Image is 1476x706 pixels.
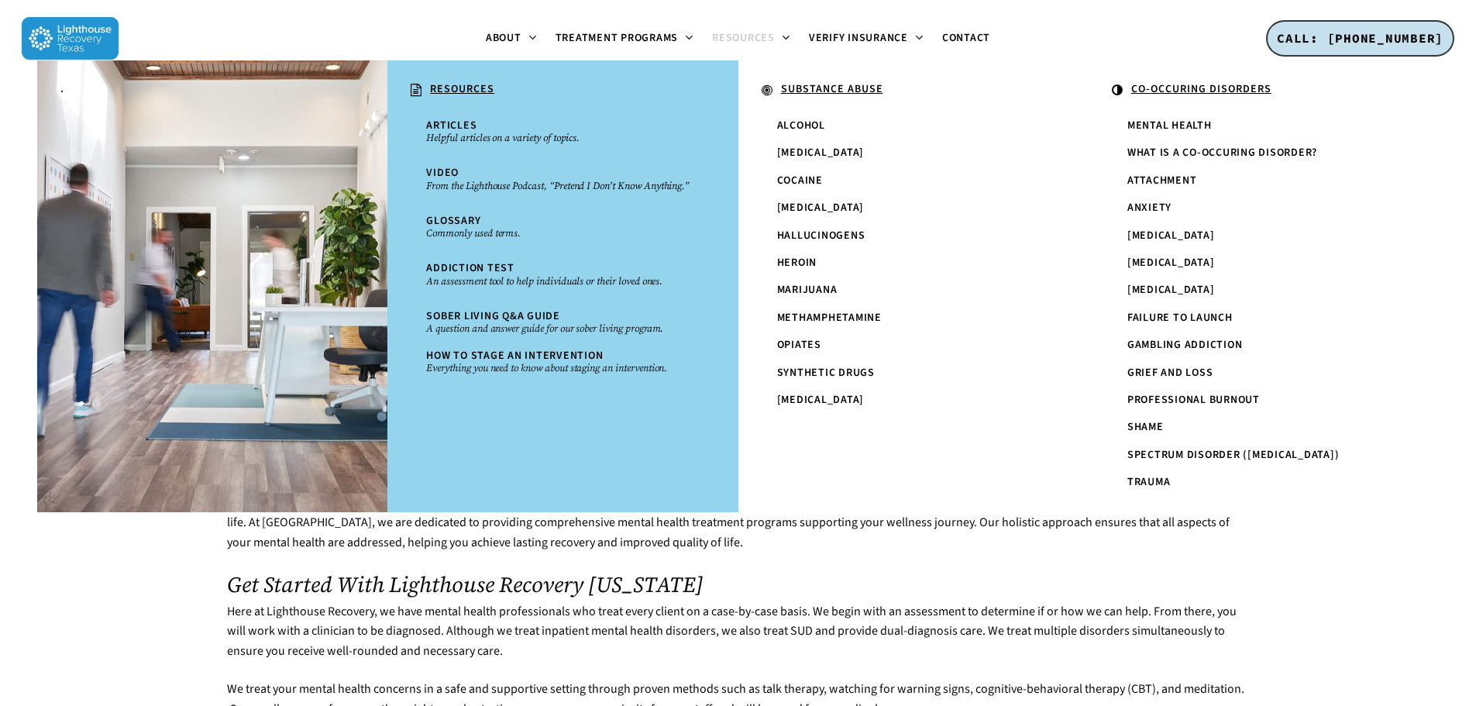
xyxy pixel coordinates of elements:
[800,33,933,45] a: Verify Insurance
[769,167,1058,195] a: Cocaine
[1127,255,1215,270] span: [MEDICAL_DATA]
[426,308,560,324] span: Sober Living Q&A Guide
[769,305,1058,332] a: Methamphetamine
[777,118,825,133] span: Alcohol
[1131,81,1271,97] u: CO-OCCURING DISORDERS
[1127,419,1164,435] span: Shame
[418,343,707,382] a: How To Stage An InterventionEverything you need to know about staging an intervention.
[403,76,722,105] a: RESOURCES
[769,250,1058,277] a: Heroin
[777,228,865,243] span: Hallucinogens
[426,260,514,276] span: Addiction Test
[1120,277,1408,304] a: [MEDICAL_DATA]
[1127,365,1213,381] span: Grief and Loss
[769,387,1058,414] a: [MEDICAL_DATA]
[426,165,459,181] span: Video
[556,30,679,46] span: Treatment Programs
[769,222,1058,250] a: Hallucinogens
[777,365,875,381] span: Synthetic Drugs
[1127,118,1212,133] span: Mental Health
[426,213,480,229] span: Glossary
[426,322,699,335] small: A question and answer guide for our sober living program.
[1127,474,1171,490] span: Trauma
[1127,282,1215,298] span: [MEDICAL_DATA]
[1120,112,1408,139] a: Mental Health
[477,33,546,45] a: About
[777,392,865,408] span: [MEDICAL_DATA]
[1266,20,1454,57] a: CALL: [PHONE_NUMBER]
[1127,145,1317,160] span: What is a Co-Occuring Disorder?
[809,30,908,46] span: Verify Insurance
[754,76,1073,105] a: SUBSTANCE ABUSE
[418,255,707,294] a: Addiction TestAn assessment tool to help individuals or their loved ones.
[1120,469,1408,496] a: Trauma
[426,132,699,144] small: Helpful articles on a variety of topics.
[1120,167,1408,195] a: Attachment
[22,17,119,60] img: Lighthouse Recovery Texas
[1120,387,1408,414] a: Professional Burnout
[1127,173,1197,188] span: Attachment
[1127,228,1215,243] span: [MEDICAL_DATA]
[1120,305,1408,332] a: Failure to Launch
[769,277,1058,304] a: Marijuana
[769,360,1058,387] a: Synthetic Drugs
[1120,332,1408,359] a: Gambling Addiction
[781,81,883,97] u: SUBSTANCE ABUSE
[426,227,699,239] small: Commonly used terms.
[430,81,494,97] u: RESOURCES
[769,195,1058,222] a: [MEDICAL_DATA]
[227,602,1249,680] p: Here at Lighthouse Recovery, we have mental health professionals who treat every client on a case...
[426,180,699,192] small: From the Lighthouse Podcast, “Pretend I Don’t Know Anything.”
[933,33,999,44] a: Contact
[1120,414,1408,441] a: Shame
[1127,392,1260,408] span: Professional Burnout
[418,160,707,199] a: VideoFrom the Lighthouse Podcast, “Pretend I Don’t Know Anything.”
[418,208,707,247] a: GlossaryCommonly used terms.
[942,30,990,46] span: Contact
[777,282,838,298] span: Marijuana
[1127,310,1233,325] span: Failure to Launch
[777,310,882,325] span: Methamphetamine
[227,572,1249,597] h2: Get Started With Lighthouse Recovery [US_STATE]
[703,33,800,45] a: Resources
[418,303,707,343] a: Sober Living Q&A GuideA question and answer guide for our sober living program.
[426,362,699,374] small: Everything you need to know about staging an intervention.
[418,112,707,152] a: ArticlesHelpful articles on a variety of topics.
[777,173,823,188] span: Cocaine
[1120,360,1408,387] a: Grief and Loss
[546,33,704,45] a: Treatment Programs
[769,112,1058,139] a: Alcohol
[1127,337,1243,353] span: Gambling Addiction
[1277,30,1443,46] span: CALL: [PHONE_NUMBER]
[1127,200,1172,215] span: Anxiety
[227,494,1249,572] p: By integrating these practices into your daily life and seeking professional mental health treatm...
[1120,195,1408,222] a: Anxiety
[769,139,1058,167] a: [MEDICAL_DATA]
[712,30,775,46] span: Resources
[777,200,865,215] span: [MEDICAL_DATA]
[426,118,477,133] span: Articles
[1120,250,1408,277] a: [MEDICAL_DATA]
[769,332,1058,359] a: Opiates
[486,30,521,46] span: About
[60,81,64,97] span: .
[777,145,865,160] span: [MEDICAL_DATA]
[1120,139,1408,167] a: What is a Co-Occuring Disorder?
[426,275,699,288] small: An assessment tool to help individuals or their loved ones.
[1120,442,1408,469] a: Spectrum Disorder ([MEDICAL_DATA])
[1104,76,1423,105] a: CO-OCCURING DISORDERS
[777,255,817,270] span: Heroin
[777,337,821,353] span: Opiates
[53,76,372,103] a: .
[1120,222,1408,250] a: [MEDICAL_DATA]
[1127,447,1340,463] span: Spectrum Disorder ([MEDICAL_DATA])
[426,348,603,363] span: How To Stage An Intervention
